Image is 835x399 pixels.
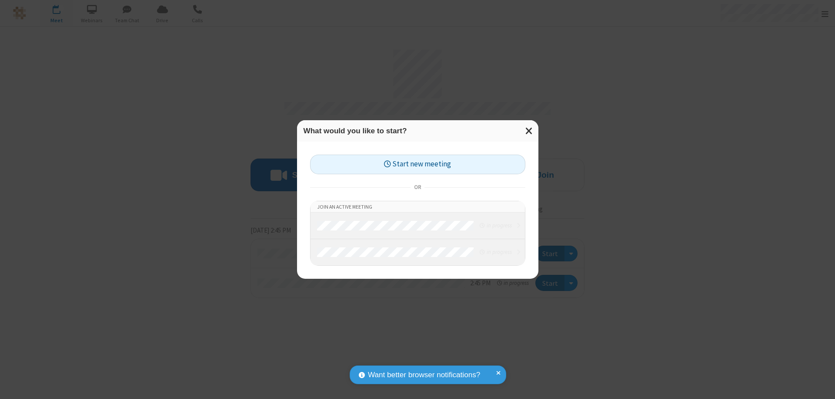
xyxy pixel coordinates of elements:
li: Join an active meeting [311,201,525,213]
button: Start new meeting [310,155,525,174]
h3: What would you like to start? [304,127,532,135]
span: Want better browser notifications? [368,369,480,381]
span: or [411,181,424,193]
button: Close modal [520,120,538,142]
em: in progress [480,248,511,256]
em: in progress [480,221,511,230]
